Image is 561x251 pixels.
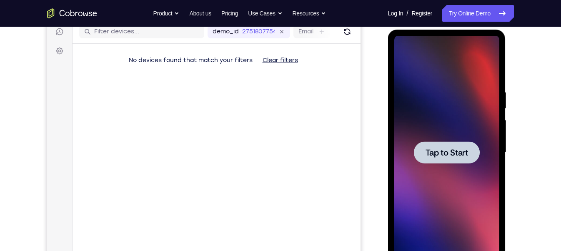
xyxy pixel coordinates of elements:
[38,119,80,127] span: Tap to Start
[47,8,97,18] a: Go to the home page
[189,5,211,22] a: About us
[388,5,403,22] a: Log In
[293,25,307,38] button: Refresh
[251,28,266,36] label: Email
[209,52,258,69] button: Clear filters
[5,5,20,20] a: Connect
[26,112,92,134] button: Tap to Start
[47,28,152,36] input: Filter devices...
[5,43,20,58] a: Settings
[32,5,78,18] h1: Connect
[293,5,326,22] button: Resources
[442,5,514,22] a: Try Online Demo
[406,8,408,18] span: /
[153,5,180,22] button: Product
[82,57,207,64] span: No devices found that match your filters.
[165,28,192,36] label: demo_id
[5,24,20,39] a: Sessions
[248,5,282,22] button: Use Cases
[221,5,238,22] a: Pricing
[412,5,432,22] a: Register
